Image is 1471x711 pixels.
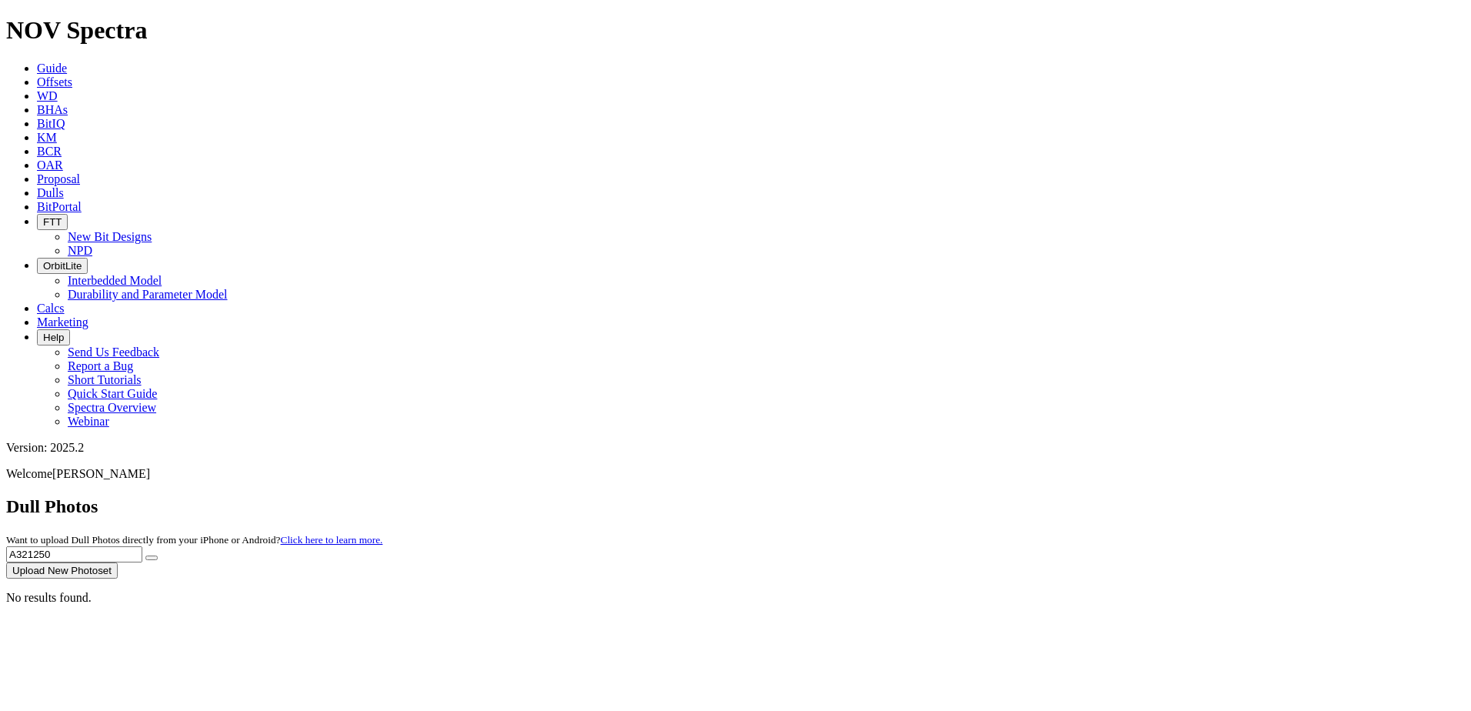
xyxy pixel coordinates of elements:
[6,591,1465,605] p: No results found.
[43,260,82,272] span: OrbitLite
[37,103,68,116] a: BHAs
[68,274,162,287] a: Interbedded Model
[281,534,383,546] a: Click here to learn more.
[68,345,159,359] a: Send Us Feedback
[37,62,67,75] a: Guide
[6,441,1465,455] div: Version: 2025.2
[6,467,1465,481] p: Welcome
[68,359,133,372] a: Report a Bug
[6,562,118,579] button: Upload New Photoset
[37,302,65,315] a: Calcs
[37,117,65,130] a: BitIQ
[37,329,70,345] button: Help
[68,415,109,428] a: Webinar
[37,145,62,158] a: BCR
[37,214,68,230] button: FTT
[68,230,152,243] a: New Bit Designs
[68,244,92,257] a: NPD
[37,131,57,144] a: KM
[43,332,64,343] span: Help
[37,186,64,199] a: Dulls
[68,387,157,400] a: Quick Start Guide
[37,172,80,185] a: Proposal
[68,401,156,414] a: Spectra Overview
[6,16,1465,45] h1: NOV Spectra
[37,200,82,213] a: BitPortal
[6,546,142,562] input: Search Serial Number
[52,467,150,480] span: [PERSON_NAME]
[43,216,62,228] span: FTT
[68,288,228,301] a: Durability and Parameter Model
[37,89,58,102] a: WD
[37,159,63,172] a: OAR
[37,315,88,329] a: Marketing
[68,373,142,386] a: Short Tutorials
[6,534,382,546] small: Want to upload Dull Photos directly from your iPhone or Android?
[37,258,88,274] button: OrbitLite
[6,496,1465,517] h2: Dull Photos
[37,75,72,88] a: Offsets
